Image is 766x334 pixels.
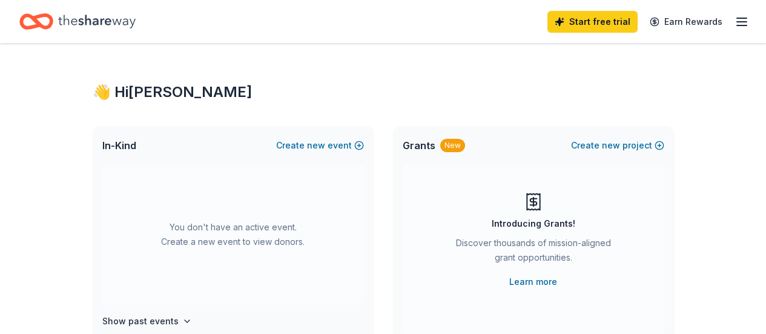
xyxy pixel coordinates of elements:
[451,236,616,270] div: Discover thousands of mission-aligned grant opportunities.
[602,138,620,153] span: new
[102,314,192,329] button: Show past events
[102,165,364,304] div: You don't have an active event. Create a new event to view donors.
[102,314,179,329] h4: Show past events
[102,138,136,153] span: In-Kind
[403,138,435,153] span: Grants
[19,7,136,36] a: Home
[307,138,325,153] span: new
[492,216,575,231] div: Introducing Grants!
[276,138,364,153] button: Createnewevent
[509,275,557,289] a: Learn more
[547,11,638,33] a: Start free trial
[642,11,730,33] a: Earn Rewards
[440,139,465,152] div: New
[93,82,674,102] div: 👋 Hi [PERSON_NAME]
[571,138,664,153] button: Createnewproject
